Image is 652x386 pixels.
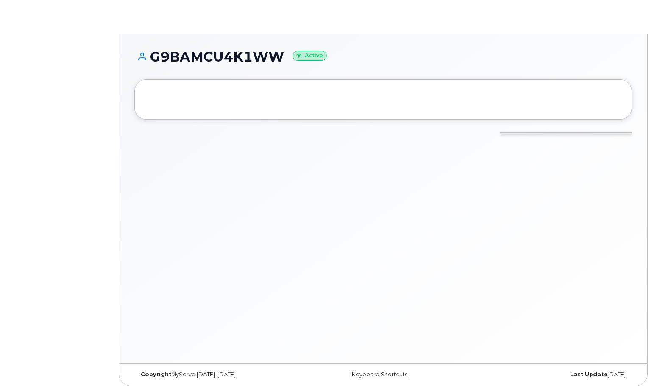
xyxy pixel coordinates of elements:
h1: G9BAMCU4K1WW [134,49,632,64]
strong: Last Update [570,371,607,378]
div: [DATE] [466,371,632,378]
small: Active [293,51,327,61]
a: Keyboard Shortcuts [352,371,407,378]
strong: Copyright [141,371,171,378]
div: MyServe [DATE]–[DATE] [134,371,300,378]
